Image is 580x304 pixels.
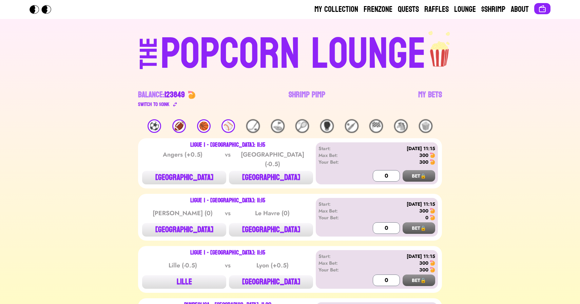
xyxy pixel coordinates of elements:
[426,30,454,68] img: popcorn
[142,275,226,289] button: LILLE
[238,261,307,270] div: Lyon (+0.5)
[81,30,499,76] a: THEPOPCORN LOUNGEpopcorn
[357,145,435,152] div: [DATE] 11:15
[289,89,325,108] a: Shrimp Pimp
[424,4,449,15] a: Raffles
[295,119,309,133] div: 🎾
[357,253,435,260] div: [DATE] 11:15
[425,214,428,221] div: 0
[318,152,357,159] div: Max Bet:
[403,275,435,286] button: BET🔒
[318,207,357,214] div: Max Bet:
[229,275,313,289] button: [GEOGRAPHIC_DATA]
[221,119,235,133] div: ⚾️
[138,89,185,100] div: Balance:
[419,260,428,266] div: 300
[318,145,357,152] div: Start:
[364,4,392,15] a: Frenzone
[149,208,217,218] div: [PERSON_NAME] (0)
[481,4,505,15] a: $Shrimp
[454,4,476,15] a: Lounge
[188,91,196,99] img: 🍤
[142,223,226,237] button: [GEOGRAPHIC_DATA]
[172,119,186,133] div: 🏈
[318,253,357,260] div: Start:
[419,152,428,159] div: 300
[320,119,334,133] div: 🥊
[318,201,357,207] div: Start:
[318,260,357,266] div: Max Bet:
[511,4,529,15] a: About
[394,119,408,133] div: 🐴
[137,38,161,83] div: THE
[160,33,426,76] div: POPCORN LOUNGE
[318,214,357,221] div: Your Bet:
[419,207,428,214] div: 300
[345,119,359,133] div: 🏏
[190,198,265,203] div: Ligue 1 - [GEOGRAPHIC_DATA]: 11:15
[369,119,383,133] div: 🏁
[403,222,435,234] button: BET🔒
[165,87,185,102] span: 123849
[419,266,428,273] div: 300
[403,170,435,182] button: BET🔒
[430,215,435,220] img: 🍤
[190,142,265,148] div: Ligue 1 - [GEOGRAPHIC_DATA]: 11:15
[224,261,232,270] div: vs
[318,266,357,273] div: Your Bet:
[418,89,442,108] a: My Bets
[357,201,435,207] div: [DATE] 11:15
[318,159,357,165] div: Your Bet:
[271,119,285,133] div: ⛳️
[314,4,358,15] a: My Collection
[229,171,313,184] button: [GEOGRAPHIC_DATA]
[398,4,419,15] a: Quests
[238,208,307,218] div: Le Havre (0)
[238,150,307,169] div: [GEOGRAPHIC_DATA] (-0.5)
[246,119,260,133] div: 🏒
[430,159,435,165] img: 🍤
[430,208,435,214] img: 🍤
[148,119,161,133] div: ⚽️
[430,267,435,272] img: 🍤
[419,159,428,165] div: 300
[538,5,546,13] img: Connect wallet
[430,260,435,266] img: 🍤
[142,171,226,184] button: [GEOGRAPHIC_DATA]
[30,5,57,14] img: Popcorn
[149,261,217,270] div: Lille (-0.5)
[419,119,432,133] div: 🍿
[224,150,232,169] div: vs
[224,208,232,218] div: vs
[229,223,313,237] button: [GEOGRAPHIC_DATA]
[190,250,265,256] div: Ligue 1 - [GEOGRAPHIC_DATA]: 11:15
[138,100,170,108] div: Switch to $ OINK
[149,150,217,169] div: Angers (+0.5)
[197,119,211,133] div: 🏀
[430,153,435,158] img: 🍤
